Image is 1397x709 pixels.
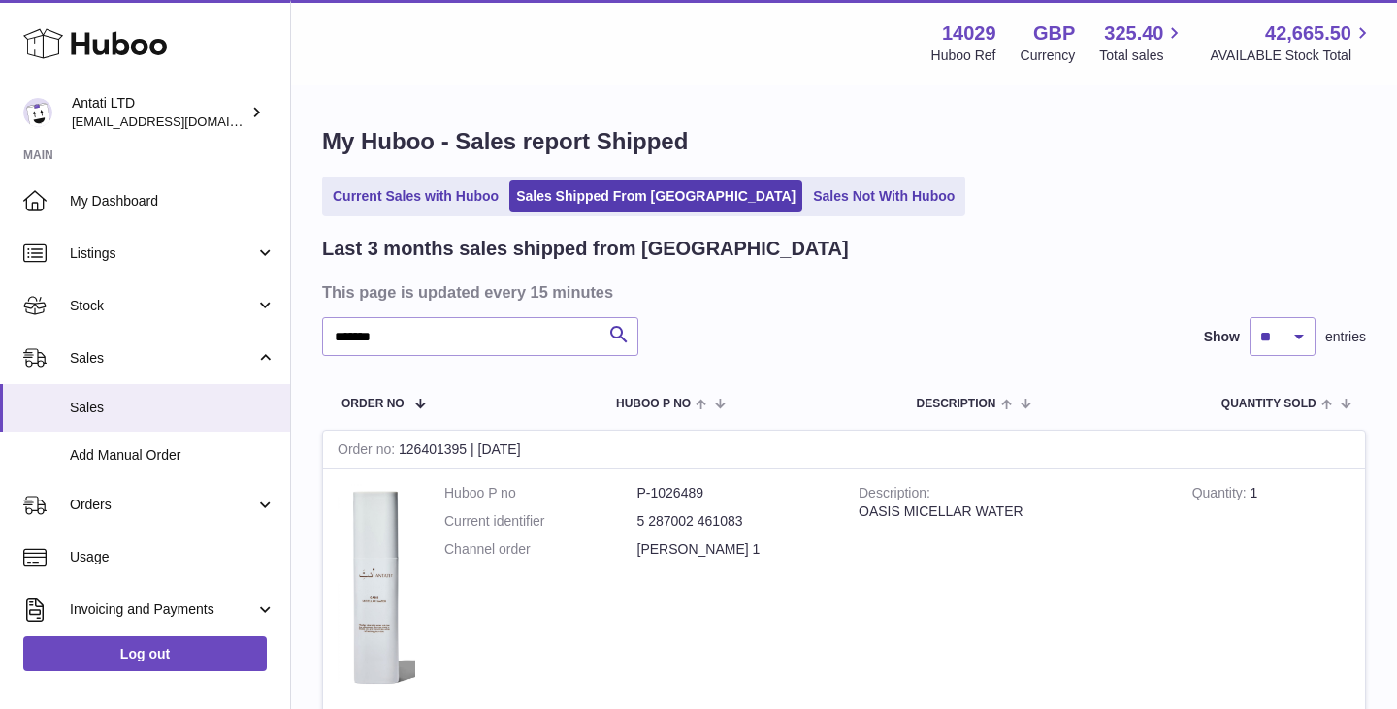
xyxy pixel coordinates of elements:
div: OASIS MICELLAR WATER [859,502,1163,521]
span: Listings [70,244,255,263]
img: toufic@antatiskin.com [23,98,52,127]
a: 42,665.50 AVAILABLE Stock Total [1210,20,1374,65]
span: Quantity Sold [1221,398,1316,410]
div: Antati LTD [72,94,246,131]
div: Currency [1021,47,1076,65]
span: AVAILABLE Stock Total [1210,47,1374,65]
a: 325.40 Total sales [1099,20,1186,65]
dd: P-1026489 [637,484,830,502]
a: Current Sales with Huboo [326,180,505,212]
span: Stock [70,297,255,315]
span: entries [1325,328,1366,346]
strong: Description [859,485,930,505]
span: [EMAIL_ADDRESS][DOMAIN_NAME] [72,113,285,129]
dd: [PERSON_NAME] 1 [637,540,830,559]
span: Order No [341,398,405,410]
span: Description [916,398,995,410]
span: Sales [70,349,255,368]
strong: Order no [338,441,399,462]
a: Sales Not With Huboo [806,180,961,212]
span: Total sales [1099,47,1186,65]
strong: Quantity [1192,485,1251,505]
dt: Channel order [444,540,637,559]
dt: Current identifier [444,512,637,531]
dt: Huboo P no [444,484,637,502]
span: Add Manual Order [70,446,276,465]
label: Show [1204,328,1240,346]
a: Log out [23,636,267,671]
span: Orders [70,496,255,514]
span: 42,665.50 [1265,20,1351,47]
img: 1735333956.png [338,484,415,691]
div: 126401395 | [DATE] [323,431,1365,469]
span: Invoicing and Payments [70,600,255,619]
a: Sales Shipped From [GEOGRAPHIC_DATA] [509,180,802,212]
h1: My Huboo - Sales report Shipped [322,126,1366,157]
span: 325.40 [1104,20,1163,47]
div: Huboo Ref [931,47,996,65]
strong: 14029 [942,20,996,47]
span: Huboo P no [616,398,691,410]
strong: GBP [1033,20,1075,47]
dd: 5 287002 461083 [637,512,830,531]
span: My Dashboard [70,192,276,210]
h2: Last 3 months sales shipped from [GEOGRAPHIC_DATA] [322,236,849,262]
span: Sales [70,399,276,417]
span: Usage [70,548,276,566]
h3: This page is updated every 15 minutes [322,281,1361,303]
